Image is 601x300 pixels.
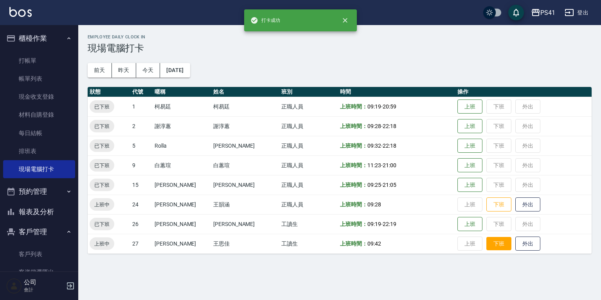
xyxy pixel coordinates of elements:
td: 正職人員 [279,175,338,195]
td: 26 [130,214,153,234]
th: 操作 [455,87,592,97]
a: 打帳單 [3,52,75,70]
button: 外出 [515,237,540,251]
a: 現場電腦打卡 [3,160,75,178]
span: 已下班 [90,103,114,111]
button: 預約管理 [3,181,75,202]
button: [DATE] [160,63,190,78]
a: 帳單列表 [3,70,75,88]
td: Rolla [153,136,211,155]
span: 上班中 [90,201,114,209]
td: 白蕙瑄 [153,155,211,175]
button: 櫃檯作業 [3,28,75,49]
span: 09:19 [367,221,381,227]
a: 客資篩選匯出 [3,263,75,281]
span: 20:59 [383,103,396,110]
td: [PERSON_NAME] [153,195,211,214]
td: 工讀生 [279,214,338,234]
button: 下班 [486,237,511,251]
span: 21:05 [383,182,396,188]
b: 上班時間： [340,143,367,149]
td: 正職人員 [279,97,338,116]
button: 上班 [457,139,482,153]
img: Logo [9,7,32,17]
h2: Employee Daily Clock In [88,34,592,40]
p: 會計 [24,286,64,293]
span: 已下班 [90,181,114,189]
td: - [338,116,455,136]
a: 每日結帳 [3,124,75,142]
td: - [338,136,455,155]
td: [PERSON_NAME] [153,175,211,195]
td: - [338,175,455,195]
button: close [336,12,354,29]
td: 27 [130,234,153,253]
b: 上班時間： [340,240,367,247]
span: 上班中 [90,240,114,248]
button: 報表及分析 [3,202,75,222]
td: 15 [130,175,153,195]
th: 代號 [130,87,153,97]
img: Person [6,278,22,294]
b: 上班時間： [340,221,367,227]
button: 上班 [457,99,482,114]
b: 上班時間： [340,162,367,168]
span: 09:25 [367,182,381,188]
td: [PERSON_NAME] [211,136,279,155]
b: 上班時間： [340,182,367,188]
td: 正職人員 [279,155,338,175]
span: 21:00 [383,162,396,168]
button: 上班 [457,217,482,231]
button: 上班 [457,158,482,173]
td: [PERSON_NAME] [211,214,279,234]
td: 24 [130,195,153,214]
button: 客戶管理 [3,222,75,242]
td: 王思佳 [211,234,279,253]
th: 姓名 [211,87,279,97]
span: 09:28 [367,123,381,129]
td: [PERSON_NAME] [211,175,279,195]
td: [PERSON_NAME] [153,234,211,253]
button: 今天 [136,63,160,78]
span: 22:18 [383,143,396,149]
a: 材料自購登錄 [3,106,75,124]
a: 現金收支登錄 [3,88,75,106]
button: 上班 [457,178,482,192]
td: 正職人員 [279,195,338,214]
div: PS41 [540,8,555,18]
span: 09:28 [367,201,381,208]
span: 22:19 [383,221,396,227]
td: 柯易廷 [153,97,211,116]
td: - [338,214,455,234]
td: 1 [130,97,153,116]
th: 暱稱 [153,87,211,97]
span: 09:42 [367,240,381,247]
button: 上班 [457,119,482,134]
td: 白蕙瑄 [211,155,279,175]
td: 工讀生 [279,234,338,253]
th: 時間 [338,87,455,97]
h3: 現場電腦打卡 [88,43,592,54]
b: 上班時間： [340,201,367,208]
h5: 公司 [24,278,64,286]
button: 外出 [515,197,540,212]
b: 上班時間： [340,123,367,129]
td: 謝淳蕙 [211,116,279,136]
button: 昨天 [112,63,136,78]
span: 09:32 [367,143,381,149]
span: 已下班 [90,161,114,170]
td: 5 [130,136,153,155]
td: 謝淳蕙 [153,116,211,136]
span: 已下班 [90,122,114,130]
td: 王韻涵 [211,195,279,214]
td: - [338,155,455,175]
button: save [508,5,524,20]
td: 正職人員 [279,136,338,155]
span: 09:19 [367,103,381,110]
td: - [338,97,455,116]
td: 正職人員 [279,116,338,136]
td: [PERSON_NAME] [153,214,211,234]
td: 9 [130,155,153,175]
td: 柯易廷 [211,97,279,116]
td: 2 [130,116,153,136]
